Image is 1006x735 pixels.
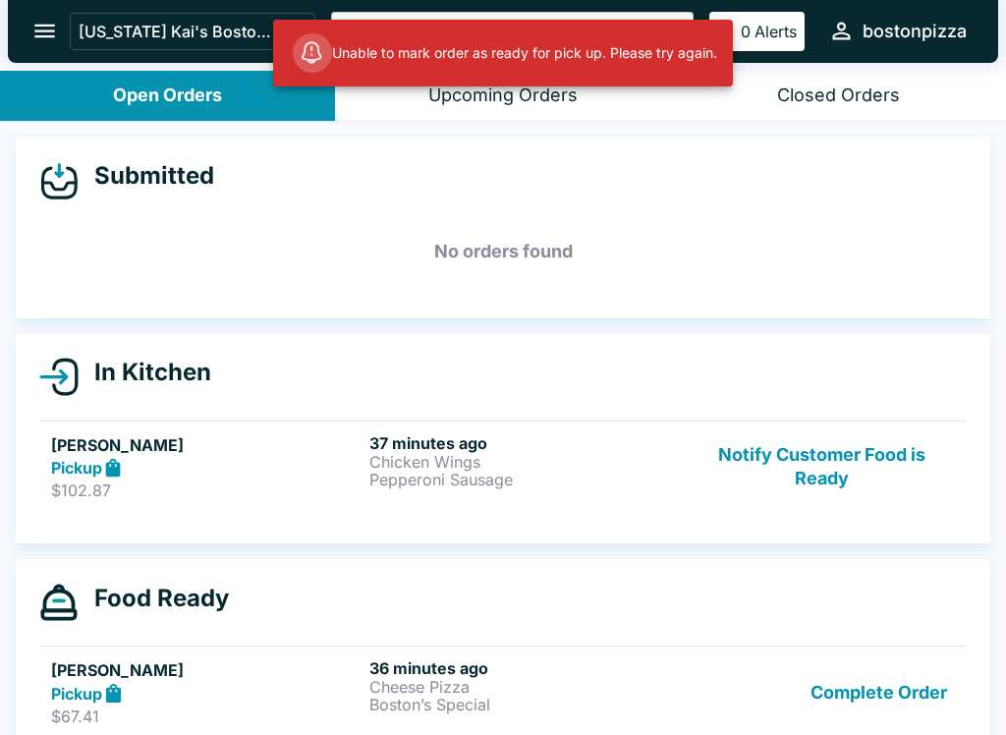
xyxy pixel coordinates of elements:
[754,22,797,41] p: Alerts
[369,453,680,471] p: Chicken Wings
[51,684,102,704] strong: Pickup
[79,584,229,613] h4: Food Ready
[51,458,102,478] strong: Pickup
[113,85,222,107] div: Open Orders
[803,658,955,726] button: Complete Order
[39,216,967,287] h5: No orders found
[51,433,362,457] h5: [PERSON_NAME]
[820,10,975,52] button: bostonpizza
[51,707,362,726] p: $67.41
[51,481,362,500] p: $102.87
[689,433,955,501] button: Notify Customer Food is Ready
[51,658,362,682] h5: [PERSON_NAME]
[863,20,967,43] div: bostonpizza
[79,358,211,387] h4: In Kitchen
[79,22,279,41] p: [US_STATE] Kai's Boston Pizza
[369,678,680,696] p: Cheese Pizza
[369,433,680,453] h6: 37 minutes ago
[293,26,717,81] div: Unable to mark order as ready for pick up. Please try again.
[79,161,214,191] h4: Submitted
[369,658,680,678] h6: 36 minutes ago
[741,22,751,41] p: 0
[428,85,578,107] div: Upcoming Orders
[369,696,680,713] p: Boston’s Special
[20,6,70,56] button: open drawer
[39,421,967,513] a: [PERSON_NAME]Pickup$102.8737 minutes agoChicken WingsPepperoni SausageNotify Customer Food is Ready
[369,471,680,488] p: Pepperoni Sausage
[70,13,315,50] button: [US_STATE] Kai's Boston Pizza
[777,85,900,107] div: Closed Orders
